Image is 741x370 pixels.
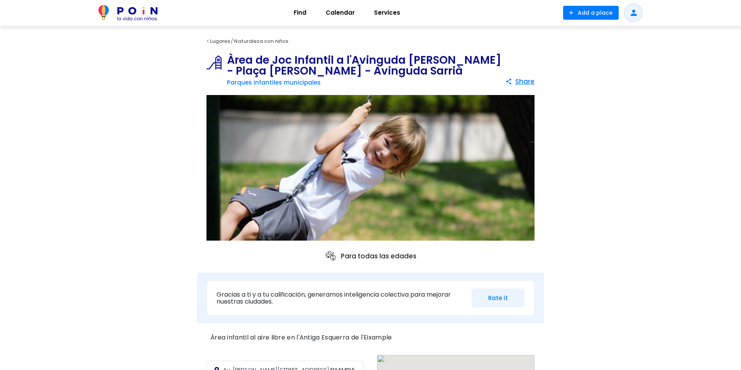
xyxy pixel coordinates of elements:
img: Parques infantiles municipales [206,55,227,70]
a: Calendar [316,3,364,22]
button: Rate it [472,289,524,307]
img: POiN [98,5,157,20]
p: Para todas las edades [325,250,416,262]
a: Services [364,3,410,22]
a: Lugares [210,37,230,45]
button: Share [505,75,535,88]
span: Find [290,7,310,19]
h1: Àrea de Joc Infantil a l'Avinguda [PERSON_NAME] - Plaça [PERSON_NAME] - Avinguda Sarrià [227,55,505,76]
div: < / [197,36,544,47]
a: Find [284,3,316,22]
img: Àrea de Joc Infantil a l'Avinguda Josep Tarradellas - Plaça Francesc Macià - Avinguda Sarrià [206,95,535,241]
span: Calendar [322,7,358,19]
a: Parques infantiles municipales [227,78,321,87]
a: Naturaleza con niños [234,37,288,45]
img: ages icon [325,250,337,262]
span: Services [370,7,404,19]
div: Área infantil al aire libre en l'Antiga Esquerra de l'Eixample [206,331,535,344]
button: Add a place [563,6,619,20]
p: Gracias a ti y a tu calificación, generamos inteligencia colectiva para mejorar nuestras ciudades. [217,291,466,305]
